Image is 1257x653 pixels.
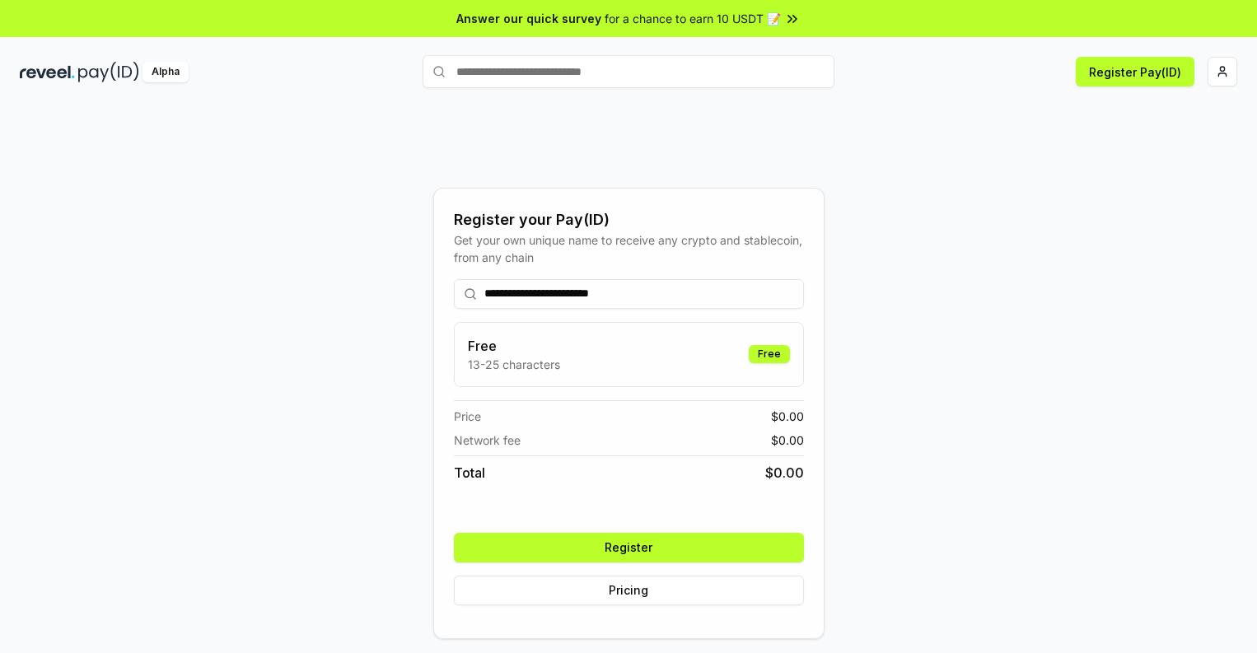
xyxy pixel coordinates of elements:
[78,62,139,82] img: pay_id
[454,208,804,231] div: Register your Pay(ID)
[765,463,804,483] span: $ 0.00
[1076,57,1194,86] button: Register Pay(ID)
[468,336,560,356] h3: Free
[143,62,189,82] div: Alpha
[771,408,804,425] span: $ 0.00
[605,10,781,27] span: for a chance to earn 10 USDT 📝
[454,431,521,449] span: Network fee
[454,231,804,266] div: Get your own unique name to receive any crypto and stablecoin, from any chain
[454,408,481,425] span: Price
[454,576,804,605] button: Pricing
[749,345,790,363] div: Free
[454,533,804,562] button: Register
[20,62,75,82] img: reveel_dark
[454,463,485,483] span: Total
[771,431,804,449] span: $ 0.00
[468,356,560,373] p: 13-25 characters
[456,10,601,27] span: Answer our quick survey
